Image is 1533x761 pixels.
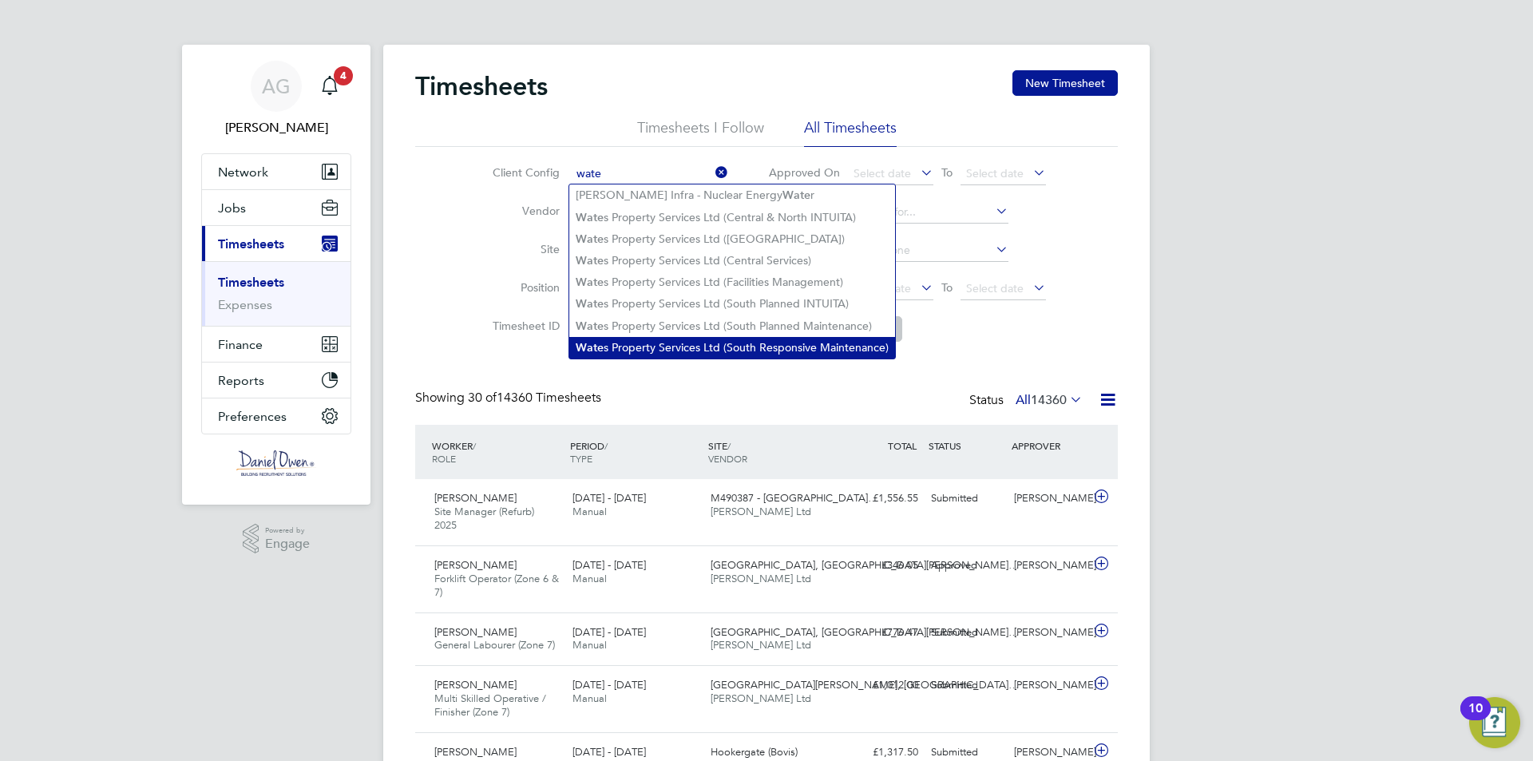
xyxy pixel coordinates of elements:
h2: Timesheets [415,70,548,102]
span: Network [218,164,268,180]
label: Vendor [488,204,560,218]
div: £776.47 [842,620,925,646]
div: [PERSON_NAME] [1008,620,1091,646]
li: s Property Services Ltd ([GEOGRAPHIC_DATA]) [569,228,895,250]
span: [DATE] - [DATE] [572,491,646,505]
div: Submitted [925,672,1008,699]
span: [PERSON_NAME] [434,558,517,572]
span: Preferences [218,409,287,424]
span: Select date [966,166,1024,180]
a: Timesheets [218,275,284,290]
button: Network [202,154,351,189]
div: Status [969,390,1086,412]
span: Hookergate (Bovis) [711,745,798,759]
li: s Property Services Ltd (South Planned INTUITA) [569,293,895,315]
b: Wate [782,188,810,202]
span: Amy Garcia [201,118,351,137]
li: s Property Services Ltd (Facilities Management) [569,272,895,293]
span: Jobs [218,200,246,216]
span: [PERSON_NAME] [434,625,517,639]
li: Timesheets I Follow [637,118,764,147]
span: [DATE] - [DATE] [572,745,646,759]
img: danielowen-logo-retina.png [236,450,316,476]
span: Timesheets [218,236,284,252]
button: Reports [202,363,351,398]
span: TOTAL [888,439,917,452]
label: Client Config [488,165,560,180]
nav: Main navigation [182,45,370,505]
span: [DATE] - [DATE] [572,558,646,572]
span: AG [262,76,291,97]
span: Reports [218,373,264,388]
span: 14360 [1031,392,1067,408]
span: Multi Skilled Operative / Finisher (Zone 7) [434,692,546,719]
li: s Property Services Ltd (South Planned Maintenance) [569,315,895,337]
button: Timesheets [202,226,351,261]
span: [PERSON_NAME] [434,745,517,759]
div: Submitted [925,620,1008,646]
label: Approved On [768,165,840,180]
input: Search for... [571,163,728,185]
span: Select date [854,166,911,180]
span: [PERSON_NAME] Ltd [711,572,811,585]
span: 14360 Timesheets [468,390,601,406]
li: s Property Services Ltd (Central Services) [569,250,895,272]
span: 4 [334,66,353,85]
a: Go to home page [201,450,351,476]
b: Wate [576,297,604,311]
span: / [727,439,731,452]
input: Search for... [851,201,1008,224]
span: [GEOGRAPHIC_DATA][PERSON_NAME], [GEOGRAPHIC_DATA]… [711,678,1019,692]
label: Site [488,242,560,256]
div: £1,012.00 [842,672,925,699]
div: PERIOD [566,431,704,473]
div: [PERSON_NAME] [1008,486,1091,512]
span: Engage [265,537,310,551]
span: To [937,277,957,298]
div: Submitted [925,486,1008,512]
b: Wate [576,341,604,355]
span: Powered by [265,524,310,537]
span: [GEOGRAPHIC_DATA], [GEOGRAPHIC_DATA][PERSON_NAME]… [711,625,1019,639]
span: M490387 - [GEOGRAPHIC_DATA]… [711,491,878,505]
label: Position [488,280,560,295]
span: [PERSON_NAME] [434,491,517,505]
li: [PERSON_NAME] Infra - Nuclear Energy r [569,184,895,206]
div: [PERSON_NAME] [1008,672,1091,699]
span: Forklift Operator (Zone 6 & 7) [434,572,559,599]
a: Powered byEngage [243,524,311,554]
div: APPROVER [1008,431,1091,460]
span: [PERSON_NAME] Ltd [711,692,811,705]
a: Expenses [218,297,272,312]
div: £346.05 [842,553,925,579]
span: General Labourer (Zone 7) [434,638,555,652]
button: Preferences [202,398,351,434]
span: Manual [572,572,607,585]
span: Manual [572,638,607,652]
div: Approved [925,553,1008,579]
label: Timesheet ID [488,319,560,333]
div: Showing [415,390,604,406]
div: [PERSON_NAME] [1008,553,1091,579]
span: [PERSON_NAME] [434,678,517,692]
span: / [604,439,608,452]
span: [PERSON_NAME] Ltd [711,505,811,518]
span: ROLE [432,452,456,465]
b: Wate [576,232,604,246]
span: [GEOGRAPHIC_DATA], [GEOGRAPHIC_DATA][PERSON_NAME]… [711,558,1019,572]
span: Select date [966,281,1024,295]
span: To [937,162,957,183]
li: s Property Services Ltd (South Responsive Maintenance) [569,337,895,359]
button: New Timesheet [1012,70,1118,96]
span: [PERSON_NAME] Ltd [711,638,811,652]
li: All Timesheets [804,118,897,147]
span: [DATE] - [DATE] [572,678,646,692]
span: Finance [218,337,263,352]
div: WORKER [428,431,566,473]
div: SITE [704,431,842,473]
a: 4 [314,61,346,112]
label: All [1016,392,1083,408]
span: / [473,439,476,452]
span: [DATE] - [DATE] [572,625,646,639]
li: s Property Services Ltd (Central & North INTUITA) [569,207,895,228]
